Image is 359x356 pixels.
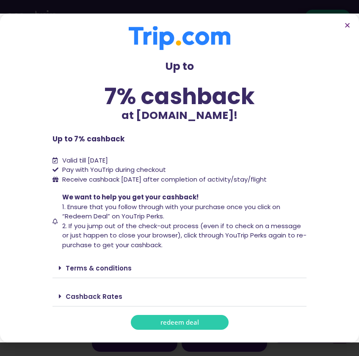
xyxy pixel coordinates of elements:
span: 2. If you jump out of the check-out process (even if to check on a message or just happen to clos... [62,221,307,249]
div: Cashback Rates [52,287,307,306]
a: Close [344,22,351,28]
a: Terms & conditions [66,264,132,273]
span: We want to help you get your cashback! [62,193,199,201]
p: Up to [52,58,307,75]
a: Cashback Rates [66,292,122,301]
span: Valid till [DATE] [62,156,108,165]
span: Receive cashback [DATE] after completion of activity/stay/flight [62,175,267,184]
b: Up to 7% cashback [52,134,124,144]
span: Pay with YouTrip during checkout [60,165,166,175]
span: 1. Ensure that you follow through with your purchase once you click on “Redeem Deal” on YouTrip P... [62,202,280,221]
a: redeem deal [131,315,229,330]
div: 7% cashback [52,85,307,108]
p: at [DOMAIN_NAME]! [52,108,307,124]
span: redeem deal [160,319,199,326]
div: Terms & conditions [52,258,307,278]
